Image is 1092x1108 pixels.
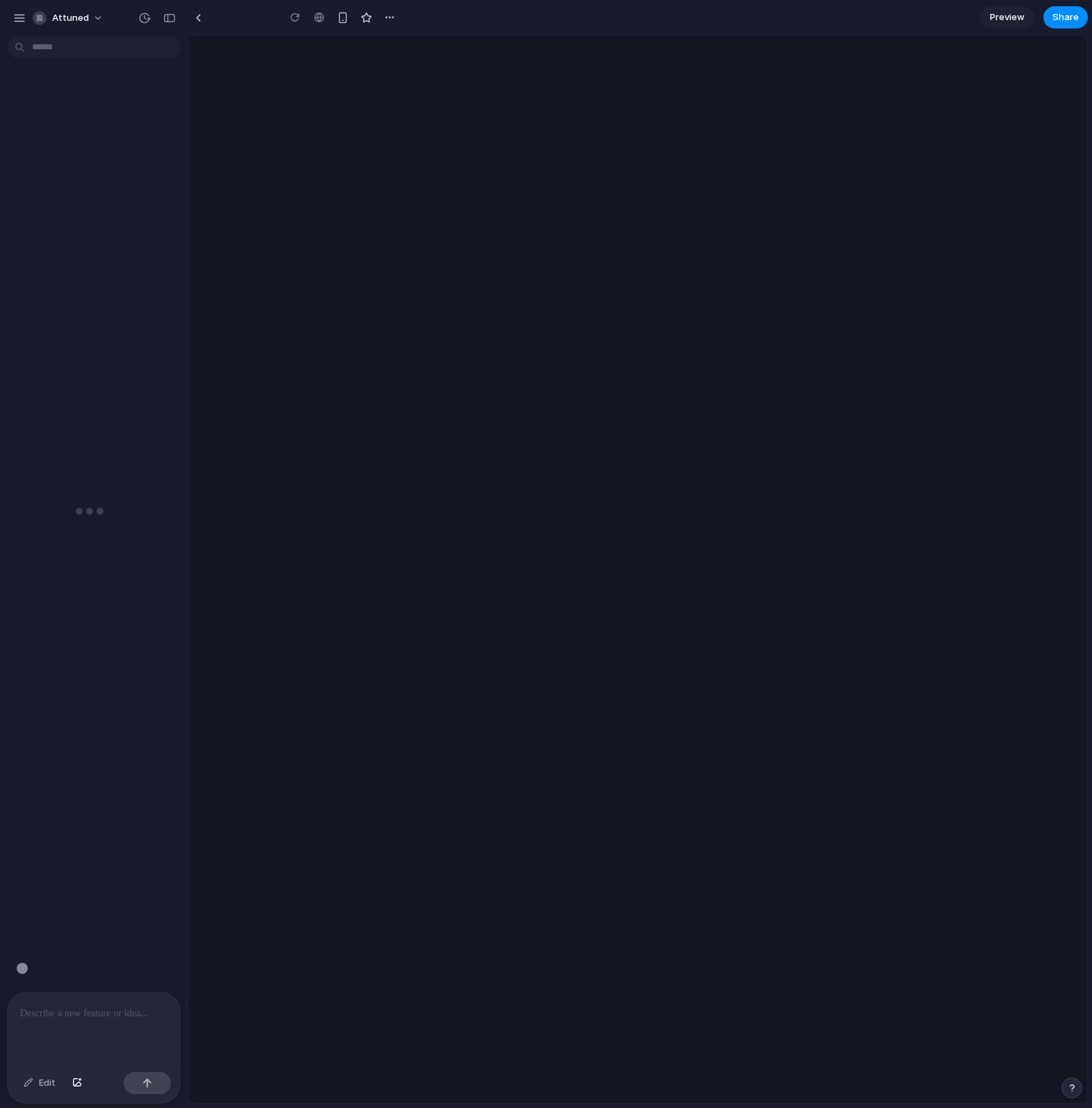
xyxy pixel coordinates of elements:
[990,10,1025,24] span: Preview
[1052,10,1079,24] span: Share
[52,11,89,25] span: Attuned
[27,7,110,29] button: Attuned
[979,6,1035,28] a: Preview
[1043,6,1088,28] button: Share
